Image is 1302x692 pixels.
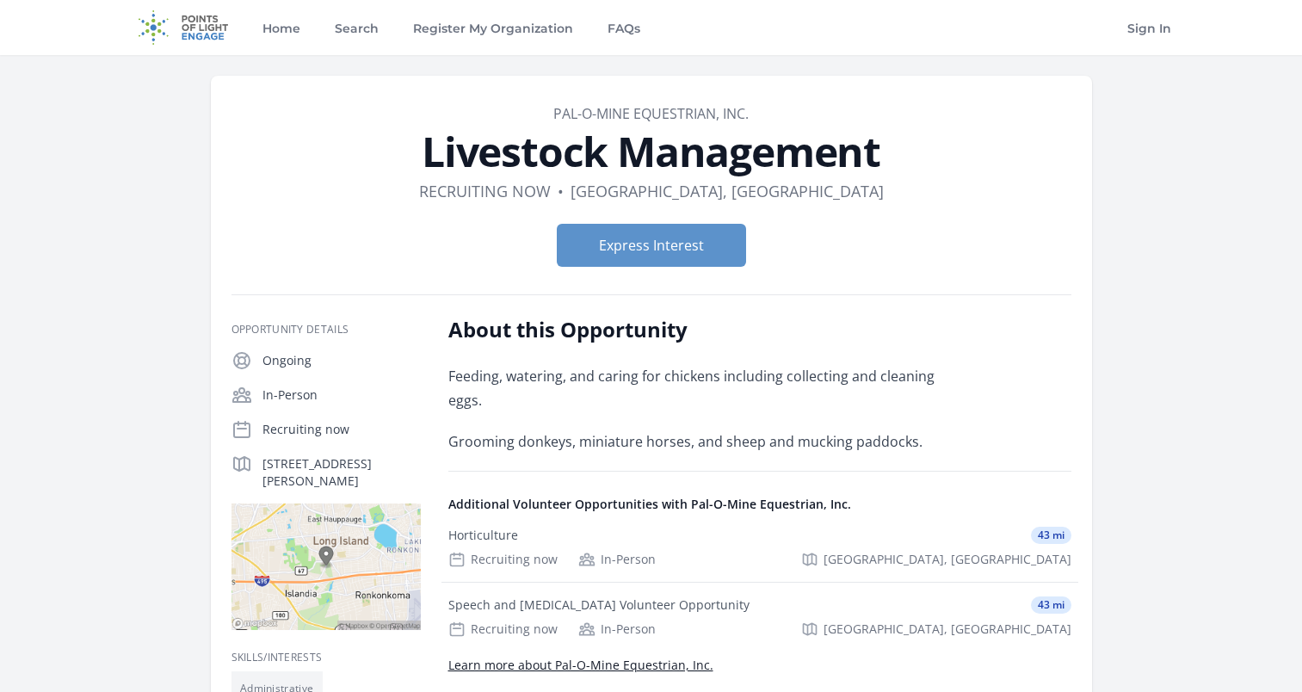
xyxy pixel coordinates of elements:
img: Map [231,504,421,630]
dd: Recruiting now [419,179,551,203]
h2: About this Opportunity [448,316,952,343]
h1: Livestock Management [231,131,1071,172]
button: Express Interest [557,224,746,267]
p: [STREET_ADDRESS][PERSON_NAME] [262,455,421,490]
p: Recruiting now [262,421,421,438]
p: Ongoing [262,352,421,369]
span: [GEOGRAPHIC_DATA], [GEOGRAPHIC_DATA] [824,551,1071,568]
div: In-Person [578,551,656,568]
p: In-Person [262,386,421,404]
div: In-Person [578,621,656,638]
p: Feeding, watering, and caring for chickens including collecting and cleaning eggs. [448,364,952,412]
div: • [558,179,564,203]
h3: Skills/Interests [231,651,421,664]
span: 43 mi [1031,596,1071,614]
a: Pal-O-Mine Equestrian, Inc. [553,104,749,123]
a: Learn more about Pal-O-Mine Equestrian, Inc. [448,657,713,673]
span: [GEOGRAPHIC_DATA], [GEOGRAPHIC_DATA] [824,621,1071,638]
span: 43 mi [1031,527,1071,544]
div: Speech and [MEDICAL_DATA] Volunteer Opportunity [448,596,750,614]
div: Recruiting now [448,551,558,568]
dd: [GEOGRAPHIC_DATA], [GEOGRAPHIC_DATA] [571,179,884,203]
a: Horticulture 43 mi Recruiting now In-Person [GEOGRAPHIC_DATA], [GEOGRAPHIC_DATA] [441,513,1078,582]
p: Grooming donkeys, miniature horses, and sheep and mucking paddocks. [448,429,952,454]
div: Horticulture [448,527,518,544]
div: Recruiting now [448,621,558,638]
h4: Additional Volunteer Opportunities with Pal-O-Mine Equestrian, Inc. [448,496,1071,513]
a: Speech and [MEDICAL_DATA] Volunteer Opportunity 43 mi Recruiting now In-Person [GEOGRAPHIC_DATA],... [441,583,1078,652]
h3: Opportunity Details [231,323,421,337]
